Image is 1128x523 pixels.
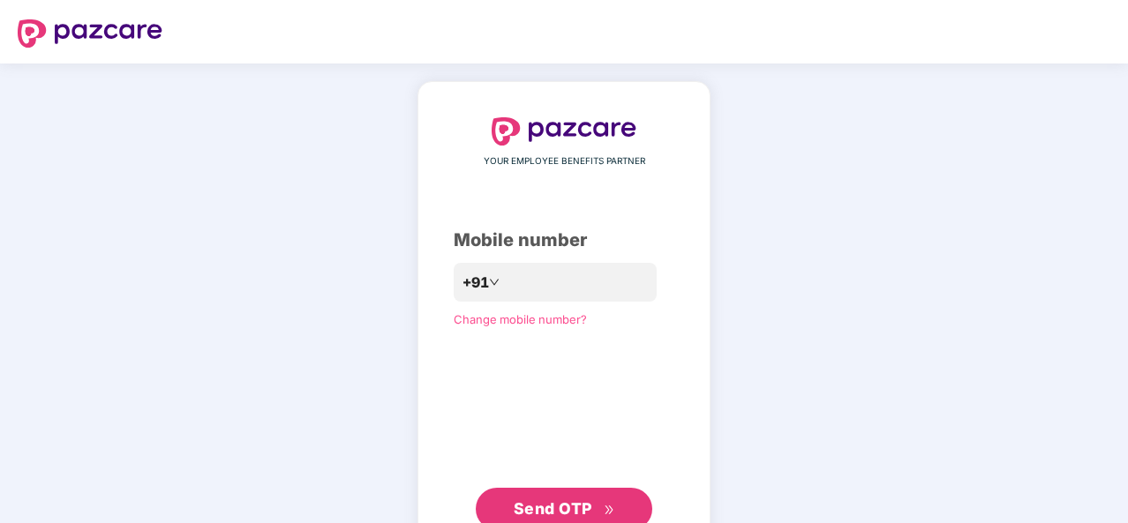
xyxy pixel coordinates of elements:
span: down [489,277,500,288]
img: logo [18,19,162,48]
span: +91 [462,272,489,294]
span: double-right [604,504,615,516]
div: Mobile number [454,227,674,254]
a: Change mobile number? [454,312,587,326]
span: Send OTP [514,499,592,518]
img: logo [492,117,636,146]
span: YOUR EMPLOYEE BENEFITS PARTNER [484,154,645,168]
